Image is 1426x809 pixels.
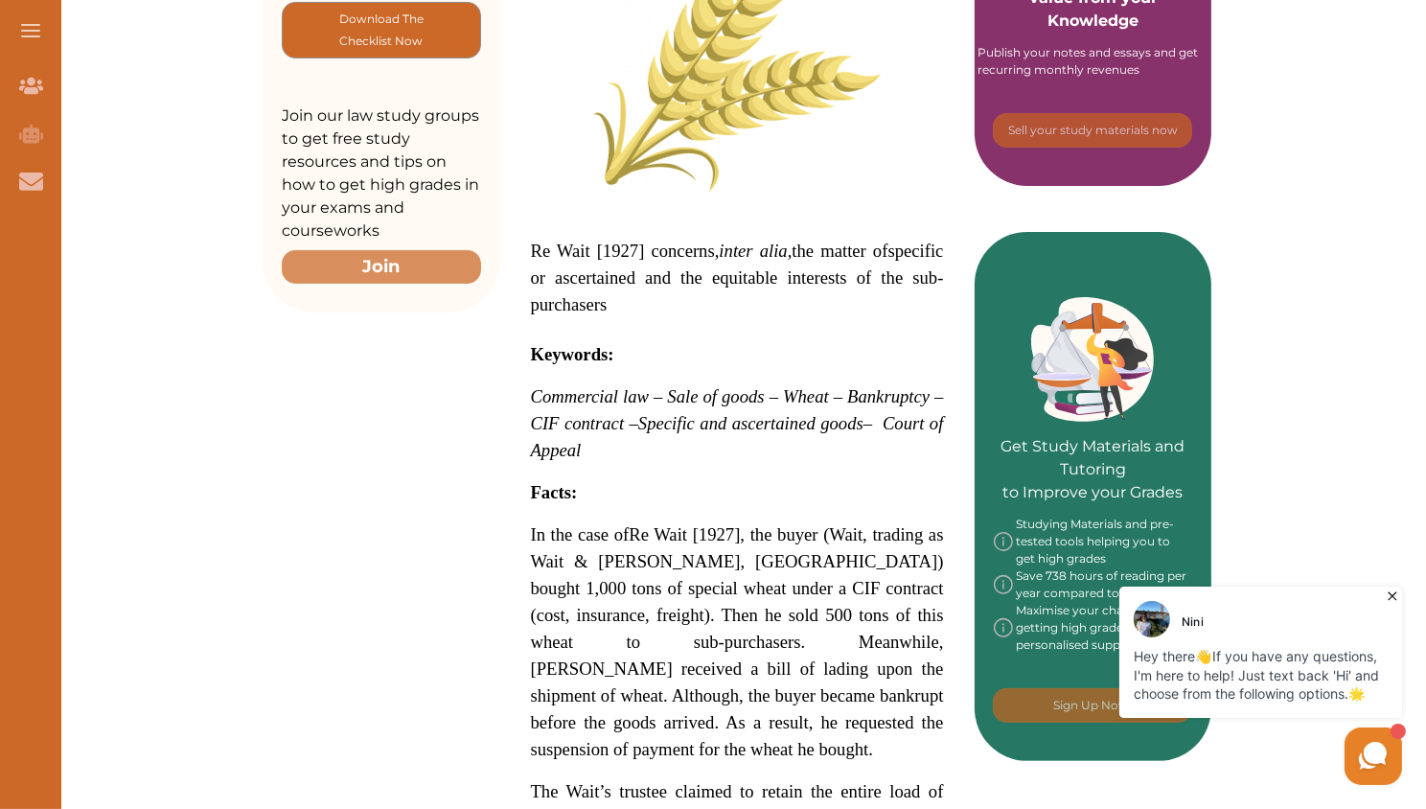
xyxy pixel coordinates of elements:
[531,482,578,502] strong: Facts:
[1008,122,1178,139] p: Sell your study materials now
[282,250,481,284] button: Join
[629,524,740,544] span: Re Wait [1927]
[994,516,1013,567] img: info-img
[282,104,481,243] p: Join our law study groups to get free study resources and tips on how to get high grades in your ...
[977,44,1207,79] div: Publish your notes and essays and get recurring monthly revenues
[531,241,944,314] span: Re Wait [1927] concerns, the matter of
[994,381,1193,504] p: Get Study Materials and Tutoring to Improve your Grades
[719,241,792,261] em: inter alia,
[994,516,1193,567] div: Studying Materials and pre-tested tools helping you to get high grades
[531,241,944,314] span: specific or ascertained and the equitable interests of the sub-purchasers
[994,567,1013,602] img: info-img
[638,413,863,433] span: Specific and ascertained goods
[993,113,1192,148] button: [object Object]
[1031,297,1154,422] img: Green card image
[966,582,1407,790] iframe: HelpCrunch
[531,344,614,364] strong: Keywords:
[994,567,1193,602] div: Save 738 hours of reading per year compared to textbooks
[531,524,944,759] span: In the case of , the buyer (Wait, trading as Wait & [PERSON_NAME], [GEOGRAPHIC_DATA]) bought 1,00...
[282,2,481,58] button: [object Object]
[321,8,442,53] p: Download The Checklist Now
[531,386,944,433] span: Commercial law – Sale of goods – Wheat – Bankruptcy – CIF contract –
